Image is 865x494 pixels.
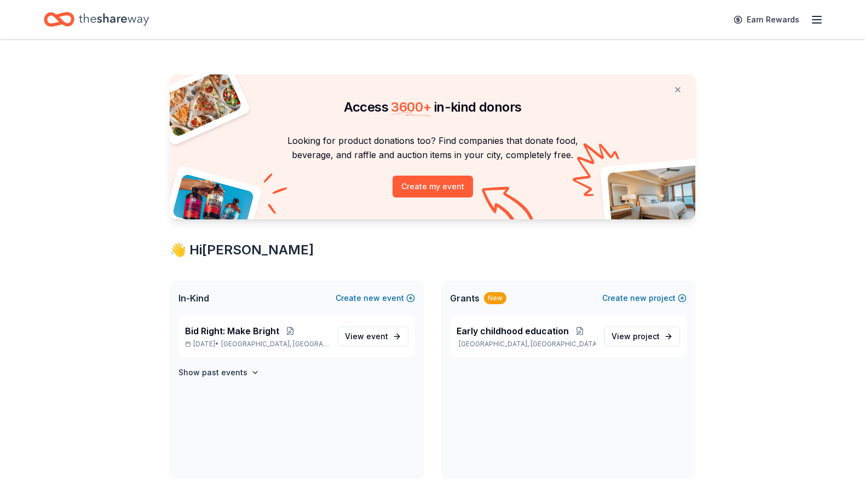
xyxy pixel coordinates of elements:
span: new [630,292,647,305]
span: View [345,330,388,343]
div: New [484,292,506,304]
button: Createnewproject [602,292,687,305]
button: Show past events [178,366,259,379]
a: Earn Rewards [727,10,806,30]
a: View event [338,327,408,346]
img: Curvy arrow [482,187,537,228]
button: Createnewevent [336,292,415,305]
span: project [633,332,660,341]
img: Pizza [158,68,243,138]
span: event [366,332,388,341]
span: Bid Right: Make Bright [185,324,279,338]
p: [GEOGRAPHIC_DATA], [GEOGRAPHIC_DATA] [457,340,596,348]
span: Grants [450,292,480,305]
span: View [612,330,660,343]
span: new [364,292,380,305]
button: Create my event [393,176,473,197]
a: View project [604,327,680,346]
span: Access in-kind donors [344,99,522,115]
h4: Show past events [178,366,247,379]
span: In-Kind [178,292,209,305]
div: 👋 Hi [PERSON_NAME] [170,241,695,259]
span: Early childhood education [457,324,569,338]
span: 3600 + [391,99,431,115]
span: [GEOGRAPHIC_DATA], [GEOGRAPHIC_DATA] [221,340,329,348]
p: [DATE] • [185,340,329,348]
a: Home [44,7,149,32]
p: Looking for product donations too? Find companies that donate food, beverage, and raffle and auct... [183,133,682,162]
